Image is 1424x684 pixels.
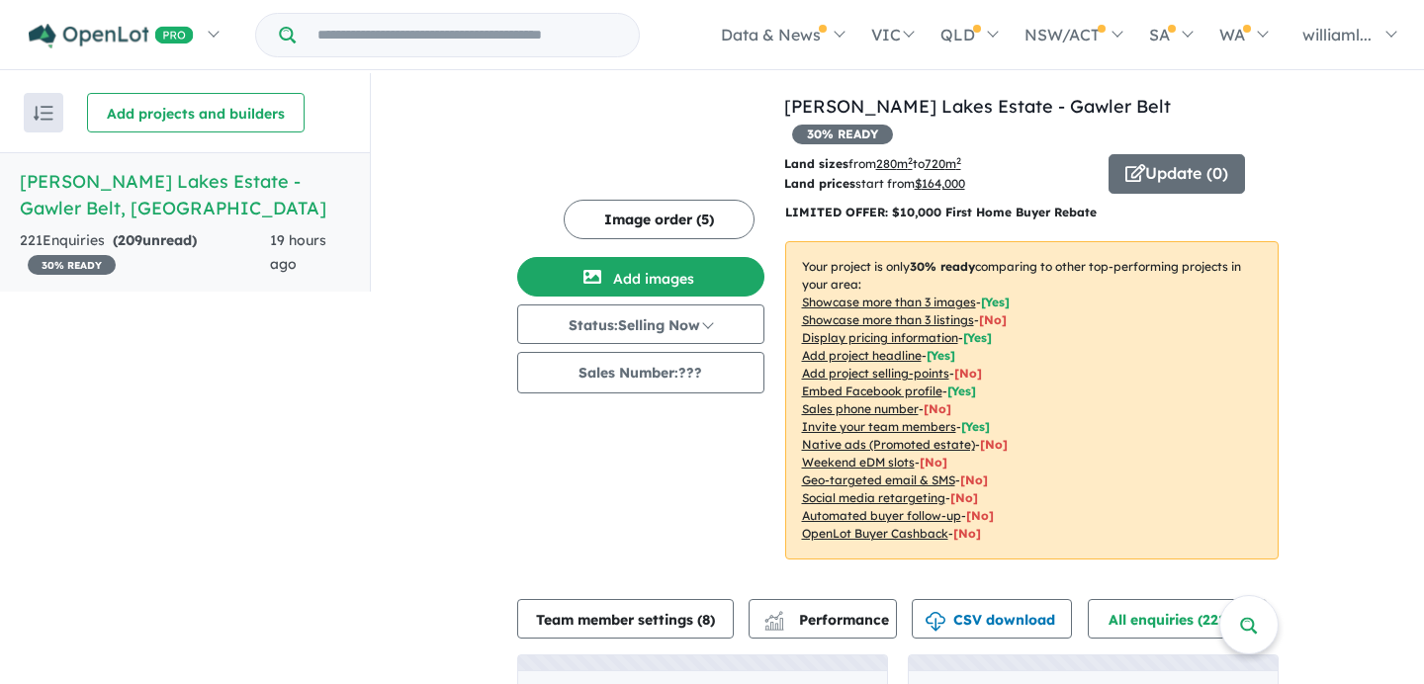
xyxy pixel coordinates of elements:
[29,24,194,48] img: Openlot PRO Logo White
[802,455,915,470] u: Weekend eDM slots
[270,231,326,273] span: 19 hours ago
[908,155,913,166] sup: 2
[517,352,764,393] button: Sales Number:???
[1088,599,1267,639] button: All enquiries (221)
[702,611,710,629] span: 8
[802,490,945,505] u: Social media retargeting
[785,203,1279,222] p: LIMITED OFFER: $10,000 First Home Buyer Rebate
[118,231,142,249] span: 209
[926,612,945,632] img: download icon
[113,231,197,249] strong: ( unread)
[920,455,947,470] span: [No]
[517,257,764,297] button: Add images
[784,156,848,171] b: Land sizes
[802,348,922,363] u: Add project headline
[966,508,994,523] span: [No]
[802,419,956,434] u: Invite your team members
[954,366,982,381] span: [ No ]
[950,490,978,505] span: [No]
[767,611,889,629] span: Performance
[792,125,893,144] span: 30 % READY
[20,229,270,277] div: 221 Enquir ies
[20,168,350,221] h5: [PERSON_NAME] Lakes Estate - Gawler Belt , [GEOGRAPHIC_DATA]
[953,526,981,541] span: [No]
[802,401,919,416] u: Sales phone number
[87,93,305,132] button: Add projects and builders
[802,330,958,345] u: Display pricing information
[960,472,988,487] span: [No]
[300,14,635,56] input: Try estate name, suburb, builder or developer
[956,155,961,166] sup: 2
[913,156,961,171] span: to
[764,611,782,622] img: line-chart.svg
[517,599,734,639] button: Team member settings (8)
[912,599,1072,639] button: CSV download
[784,176,855,191] b: Land prices
[802,472,955,487] u: Geo-targeted email & SMS
[961,419,990,434] span: [ Yes ]
[28,255,116,275] span: 30 % READY
[784,154,1094,174] p: from
[564,200,755,239] button: Image order (5)
[802,366,949,381] u: Add project selling-points
[980,437,1008,452] span: [No]
[784,95,1171,118] a: [PERSON_NAME] Lakes Estate - Gawler Belt
[802,312,974,327] u: Showcase more than 3 listings
[947,384,976,398] span: [ Yes ]
[785,241,1279,559] p: Your project is only comparing to other top-performing projects in your area: - - - - - - - - - -...
[749,599,897,639] button: Performance
[802,295,976,309] u: Showcase more than 3 images
[963,330,992,345] span: [ Yes ]
[1302,25,1372,44] span: williaml...
[34,106,53,121] img: sort.svg
[802,526,948,541] u: OpenLot Buyer Cashback
[784,174,1094,194] p: start from
[517,304,764,344] button: Status:Selling Now
[981,295,1010,309] span: [ Yes ]
[802,508,961,523] u: Automated buyer follow-up
[802,437,975,452] u: Native ads (Promoted estate)
[979,312,1007,327] span: [ No ]
[910,259,975,274] b: 30 % ready
[1109,154,1245,194] button: Update (0)
[927,348,955,363] span: [ Yes ]
[915,176,965,191] u: $ 164,000
[924,401,951,416] span: [ No ]
[802,384,942,398] u: Embed Facebook profile
[876,156,913,171] u: 280 m
[764,618,784,631] img: bar-chart.svg
[925,156,961,171] u: 720 m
